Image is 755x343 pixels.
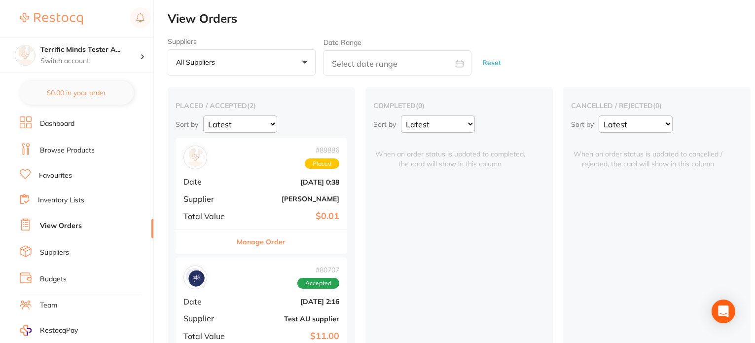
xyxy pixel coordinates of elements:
[324,38,361,46] label: Date Range
[183,212,233,221] span: Total Value
[241,298,339,305] b: [DATE] 2:16
[40,221,82,231] a: View Orders
[176,138,347,254] div: Henry Schein Halas#89886PlacedDate[DATE] 0:38Supplier[PERSON_NAME]Total Value$0.01Manage Order
[40,45,140,55] h4: Terrific Minds Tester Account
[183,314,233,323] span: Supplier
[373,101,545,110] h2: completed ( 0 )
[237,230,286,254] button: Manage Order
[186,268,205,287] img: Test AU supplier
[373,120,396,129] p: Sort by
[20,7,83,30] a: Restocq Logo
[40,274,67,284] a: Budgets
[168,12,755,26] h2: View Orders
[183,177,233,186] span: Date
[176,120,198,129] p: Sort by
[297,278,339,289] span: Accepted
[183,297,233,306] span: Date
[20,81,134,105] button: $0.00 in your order
[373,138,527,169] span: When an order status is updated to completed, the card will show in this column
[241,315,339,323] b: Test AU supplier
[40,119,74,129] a: Dashboard
[324,50,471,76] input: Select date range
[168,49,316,76] button: All suppliers
[176,58,219,67] p: All suppliers
[20,13,83,25] img: Restocq Logo
[241,195,339,203] b: [PERSON_NAME]
[15,45,35,65] img: Terrific Minds Tester Account
[39,171,72,181] a: Favourites
[241,211,339,222] b: $0.01
[479,50,504,76] button: Reset
[183,194,233,203] span: Supplier
[40,248,69,258] a: Suppliers
[38,195,84,205] a: Inventory Lists
[40,56,140,66] p: Switch account
[176,101,347,110] h2: placed / accepted ( 2 )
[183,332,233,341] span: Total Value
[40,326,78,336] span: RestocqPay
[168,38,316,45] label: Suppliers
[305,146,339,154] span: # 89886
[241,331,339,342] b: $11.00
[571,138,725,169] span: When an order status is updated to cancelled / rejected, the card will show in this column
[40,301,57,310] a: Team
[186,148,205,167] img: Henry Schein Halas
[571,101,743,110] h2: cancelled / rejected ( 0 )
[712,300,735,323] div: Open Intercom Messenger
[305,158,339,169] span: Placed
[571,120,594,129] p: Sort by
[241,178,339,186] b: [DATE] 0:38
[297,266,339,274] span: # 80707
[40,146,95,155] a: Browse Products
[20,325,78,336] a: RestocqPay
[20,325,32,336] img: RestocqPay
